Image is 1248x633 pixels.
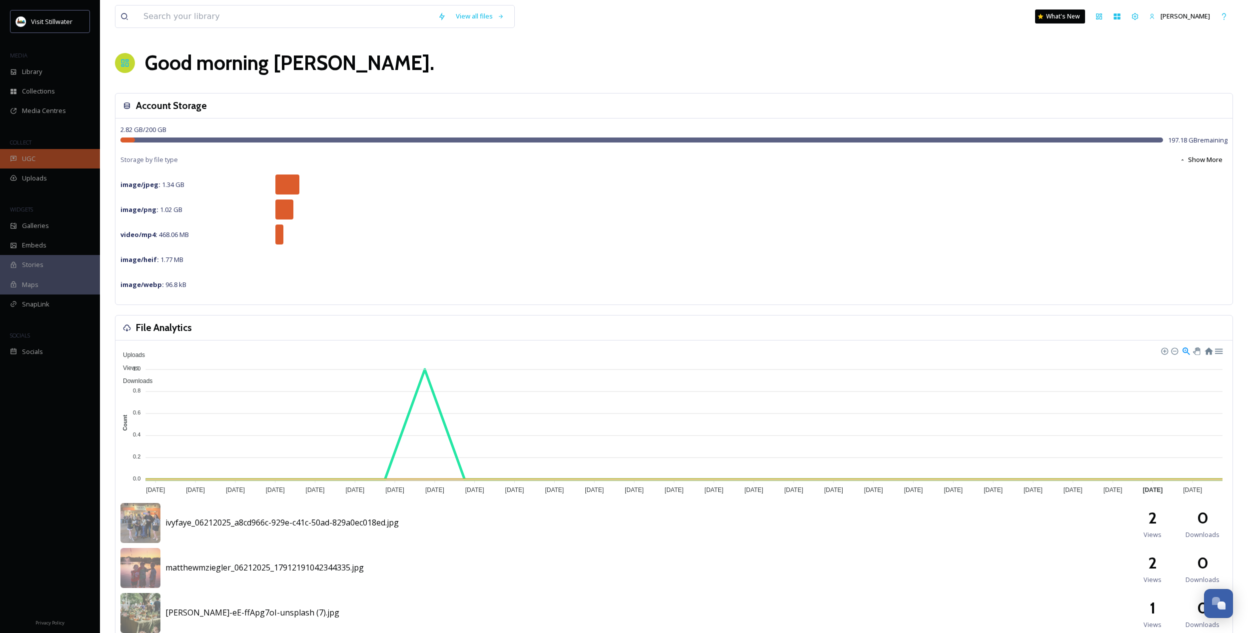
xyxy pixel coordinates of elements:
span: Views [1144,530,1162,539]
strong: image/png : [120,205,158,214]
span: Visit Stillwater [31,17,72,26]
tspan: [DATE] [345,486,364,493]
strong: image/webp : [120,280,164,289]
h2: 2 [1148,551,1157,575]
tspan: [DATE] [1024,486,1043,493]
span: MEDIA [10,51,27,59]
span: Galleries [22,221,49,230]
tspan: 0.2 [133,453,140,459]
span: Downloads [1186,575,1220,584]
strong: image/jpeg : [120,180,160,189]
button: Open Chat [1204,589,1233,618]
span: Collections [22,86,55,96]
span: Privacy Policy [35,619,64,626]
span: Views [1144,575,1162,584]
tspan: [DATE] [585,486,604,493]
span: SnapLink [22,299,49,309]
span: 1.02 GB [120,205,182,214]
span: Storage by file type [120,155,178,164]
span: Library [22,67,42,76]
a: What's New [1035,9,1085,23]
span: [PERSON_NAME]-eE-ffApg7oI-unsplash (7).jpg [165,607,339,618]
a: View all files [451,6,509,26]
a: Privacy Policy [35,616,64,628]
img: 38bf4dc6-5d4c-495d-ba7a-70e74e88984f.jpg [120,503,160,543]
h2: 0 [1197,596,1209,620]
tspan: [DATE] [186,486,205,493]
strong: image/heif : [120,255,159,264]
span: Socials [22,347,43,356]
span: Maps [22,280,38,289]
span: 1.34 GB [120,180,184,189]
tspan: [DATE] [425,486,444,493]
button: Show More [1175,150,1228,169]
span: matthewmziegler_06212025_17912191042344335.jpg [165,562,364,573]
tspan: [DATE] [1104,486,1123,493]
span: WIDGETS [10,205,33,213]
tspan: 0.8 [133,387,140,393]
tspan: 1.0 [133,365,140,371]
strong: video/mp4 : [120,230,157,239]
span: Views [115,364,139,371]
span: Downloads [1186,620,1220,629]
tspan: [DATE] [465,486,484,493]
span: 96.8 kB [120,280,186,289]
span: Uploads [22,173,47,183]
tspan: [DATE] [705,486,724,493]
tspan: [DATE] [744,486,763,493]
a: [PERSON_NAME] [1144,6,1215,26]
span: Uploads [115,351,145,358]
h2: 0 [1197,551,1209,575]
span: Downloads [1186,530,1220,539]
text: Count [122,414,128,430]
img: a8fc1c6f-075b-4d47-83d7-b800b2fdedbb.jpg [120,593,160,633]
h2: 1 [1150,596,1156,620]
tspan: 0.0 [133,475,140,481]
h2: 0 [1197,506,1209,530]
tspan: [DATE] [984,486,1003,493]
tspan: 0.6 [133,409,140,415]
tspan: [DATE] [146,486,165,493]
tspan: 0.4 [133,431,140,437]
tspan: [DATE] [266,486,285,493]
span: 2.82 GB / 200 GB [120,125,166,134]
img: IrSNqUGn_400x400.jpg [16,16,26,26]
tspan: [DATE] [864,486,883,493]
tspan: [DATE] [824,486,843,493]
tspan: [DATE] [904,486,923,493]
h3: File Analytics [136,320,192,335]
tspan: [DATE] [505,486,524,493]
tspan: [DATE] [625,486,644,493]
tspan: [DATE] [306,486,325,493]
span: [PERSON_NAME] [1161,11,1210,20]
tspan: [DATE] [226,486,245,493]
h1: Good morning [PERSON_NAME] . [145,48,434,78]
tspan: [DATE] [1183,486,1202,493]
span: Embeds [22,240,46,250]
span: UGC [22,154,35,163]
img: 25b2bb57-2471-4059-a806-e8e6bbc99e35.jpg [120,548,160,588]
div: Panning [1193,347,1199,353]
tspan: [DATE] [784,486,803,493]
div: Menu [1214,346,1223,354]
span: COLLECT [10,138,31,146]
tspan: [DATE] [545,486,564,493]
div: Reset Zoom [1204,346,1213,354]
span: Stories [22,260,43,269]
div: Zoom In [1161,347,1168,354]
h2: 2 [1148,506,1157,530]
span: 197.18 GB remaining [1168,135,1228,145]
span: 468.06 MB [120,230,189,239]
span: 1.77 MB [120,255,183,264]
tspan: [DATE] [385,486,404,493]
tspan: [DATE] [665,486,684,493]
tspan: [DATE] [944,486,963,493]
span: SOCIALS [10,331,30,339]
h3: Account Storage [136,98,207,113]
tspan: [DATE] [1064,486,1083,493]
span: Downloads [115,377,152,384]
tspan: [DATE] [1143,486,1163,493]
span: Views [1144,620,1162,629]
